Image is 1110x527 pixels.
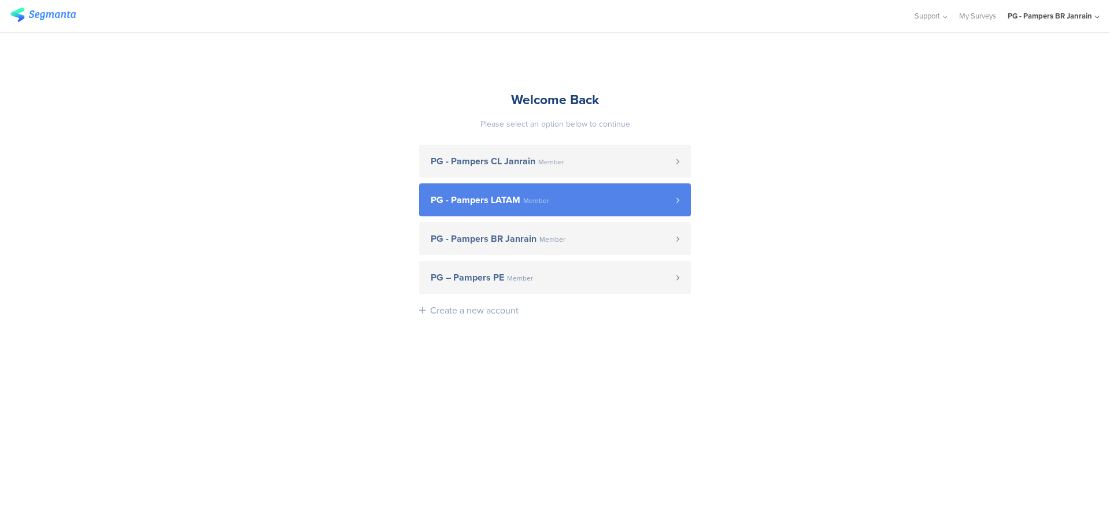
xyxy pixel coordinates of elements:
span: PG - Pampers CL Janrain [431,157,535,166]
span: Member [538,159,564,165]
span: Member [523,197,549,204]
span: PG – Pampers PE [431,273,504,282]
span: PG - Pampers LATAM [431,196,520,205]
span: Support [915,10,940,21]
a: PG – Pampers PE Member [419,261,691,294]
img: segmanta logo [10,8,76,22]
a: PG - Pampers BR Janrain Member [419,222,691,255]
div: Create a new account [430,304,519,317]
span: Member [539,236,565,243]
span: Member [507,275,533,282]
div: Please select an option below to continue [419,118,691,130]
a: PG - Pampers LATAM Member [419,183,691,216]
div: PG - Pampers BR Janrain [1008,10,1092,21]
a: PG - Pampers CL Janrain Member [419,145,691,178]
span: PG - Pampers BR Janrain [431,234,536,244]
div: Welcome Back [419,90,691,109]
